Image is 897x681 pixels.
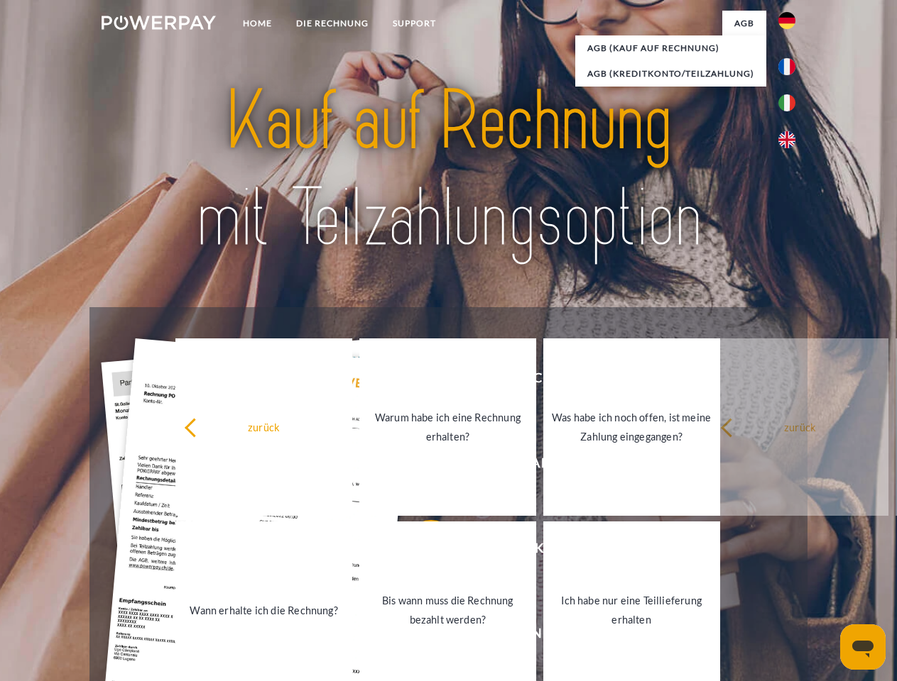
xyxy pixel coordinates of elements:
[381,11,448,36] a: SUPPORT
[722,11,766,36] a: agb
[575,35,766,61] a: AGB (Kauf auf Rechnung)
[284,11,381,36] a: DIE RECHNUNG
[778,58,795,75] img: fr
[575,61,766,87] a: AGB (Kreditkonto/Teilzahlung)
[184,600,344,619] div: Wann erhalte ich die Rechnung?
[778,131,795,148] img: en
[136,68,761,272] img: title-powerpay_de.svg
[102,16,216,30] img: logo-powerpay-white.svg
[368,591,528,629] div: Bis wann muss die Rechnung bezahlt werden?
[552,408,712,446] div: Was habe ich noch offen, ist meine Zahlung eingegangen?
[231,11,284,36] a: Home
[552,591,712,629] div: Ich habe nur eine Teillieferung erhalten
[184,417,344,436] div: zurück
[368,408,528,446] div: Warum habe ich eine Rechnung erhalten?
[778,12,795,29] img: de
[778,94,795,111] img: it
[543,338,720,516] a: Was habe ich noch offen, ist meine Zahlung eingegangen?
[720,417,880,436] div: zurück
[840,624,886,670] iframe: Schaltfläche zum Öffnen des Messaging-Fensters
